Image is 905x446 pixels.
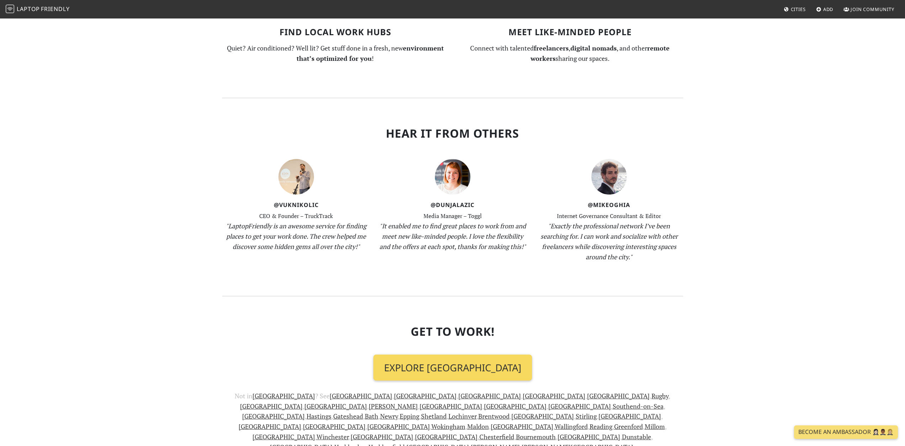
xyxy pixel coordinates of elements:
a: [GEOGRAPHIC_DATA] [351,432,413,441]
a: Explore [GEOGRAPHIC_DATA] [373,355,532,381]
a: Rugby [651,392,669,400]
a: Newry [380,412,398,420]
a: [GEOGRAPHIC_DATA] [239,422,301,431]
a: [GEOGRAPHIC_DATA] [491,422,553,431]
a: Hastings [307,412,331,420]
span: Laptop [17,5,40,13]
a: [GEOGRAPHIC_DATA] [484,402,547,410]
a: [GEOGRAPHIC_DATA] [558,432,620,441]
small: CEO & Founder – TruckTrack [259,212,333,220]
a: Epping [400,412,419,420]
a: [GEOGRAPHIC_DATA] [252,392,315,400]
span: Join Community [851,6,894,12]
a: Join Community [841,3,897,16]
a: Winchester [316,432,349,441]
em: "Exactly the professional network I’ve been searching for. I can work and socialize with other fr... [541,222,678,261]
a: [GEOGRAPHIC_DATA] [304,402,367,410]
h4: @MikeOghia [535,202,683,208]
a: [PERSON_NAME] [369,402,418,410]
h2: Hear It From Others [222,127,683,140]
a: Millom [645,422,665,431]
a: [GEOGRAPHIC_DATA] [394,392,457,400]
a: Chesterfield [479,432,514,441]
a: [GEOGRAPHIC_DATA] [415,432,478,441]
a: Add [813,3,836,16]
a: Stirling [576,412,597,420]
em: "LaptopFriendly is an awesome service for finding places to get your work done. The crew helped m... [226,222,366,251]
a: Maldon [467,422,489,431]
h4: @DunjaLazic [379,202,527,208]
small: Media Manager – Toggl [424,212,482,220]
a: Wallingford [555,422,588,431]
h4: @VukNikolic [222,202,370,208]
a: [GEOGRAPHIC_DATA] [367,422,430,431]
a: Reading [590,422,612,431]
a: [GEOGRAPHIC_DATA] [587,392,650,400]
a: Cities [781,3,809,16]
img: dunja-lazic-7e3f7dbf9bae496705a2cb1d0ad4506ae95adf44ba71bc6bf96fce6bb2209530.jpg [435,159,470,195]
a: Shetland [421,412,447,420]
a: [GEOGRAPHIC_DATA] [242,412,305,420]
img: vuk-nikolic-069e55947349021af2d479c15570516ff0841d81a22ee9013225a9fbfb17053d.jpg [278,159,314,195]
a: [GEOGRAPHIC_DATA] [240,402,303,410]
strong: digital nomads [570,44,617,52]
h3: Find Local Work Hubs [222,27,448,37]
p: Quiet? Air conditioned? Well lit? Get stuff done in a fresh, new ! [222,43,448,64]
a: [GEOGRAPHIC_DATA] [330,392,392,400]
a: [GEOGRAPHIC_DATA] [523,392,585,400]
h2: Get To Work! [222,325,683,338]
a: Wokingham [431,422,465,431]
a: [GEOGRAPHIC_DATA] [548,402,611,410]
a: [GEOGRAPHIC_DATA] [598,412,661,420]
a: Lochinver [448,412,477,420]
a: [GEOGRAPHIC_DATA] [420,402,482,410]
em: "It enabled me to find great places to work from and meet new like-minded people. I love the flex... [379,222,526,251]
strong: environment that’s optimized for you [297,44,444,63]
a: [GEOGRAPHIC_DATA] [303,422,366,431]
a: [GEOGRAPHIC_DATA] [252,432,315,441]
a: Bath [365,412,378,420]
span: Add [823,6,834,12]
a: Dunstable [622,432,651,441]
strong: remote workers [531,44,670,63]
strong: freelancers [534,44,569,52]
a: Southend-on-Sea [613,402,664,410]
a: LaptopFriendly LaptopFriendly [6,3,70,16]
p: Connect with talented , , and other sharing our spaces. [457,43,683,64]
img: mike-oghia-399ba081a07d163c9c5512fe0acc6cb95335c0f04cd2fe9eaa138443c185c3a9.jpg [591,159,627,195]
h3: Meet Like-Minded People [457,27,683,37]
a: Greenford [614,422,643,431]
a: Gateshead [333,412,363,420]
small: Internet Governance Consultant & Editor [557,212,661,220]
span: Friendly [41,5,69,13]
a: Brentwood [478,412,510,420]
span: Cities [791,6,806,12]
a: Bournemouth [516,432,556,441]
img: LaptopFriendly [6,5,14,13]
a: [GEOGRAPHIC_DATA] [511,412,574,420]
a: [GEOGRAPHIC_DATA] [458,392,521,400]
